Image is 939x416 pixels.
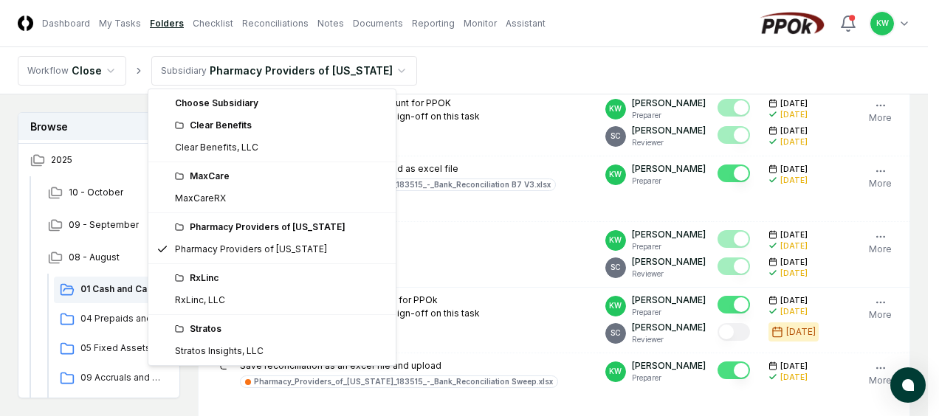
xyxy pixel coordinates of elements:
div: MaxCareRX [175,192,226,205]
div: Stratos [175,322,387,336]
div: RxLinc, LLC [175,294,225,307]
div: Choose Subsidiary [151,92,393,114]
div: Clear Benefits [175,119,387,132]
div: Pharmacy Providers of [US_STATE] [175,221,387,234]
div: Stratos Insights, LLC [175,344,264,358]
div: MaxCare [175,170,387,183]
div: Clear Benefits, LLC [175,141,258,154]
div: RxLinc [175,271,387,285]
div: Pharmacy Providers of [US_STATE] [175,243,327,256]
